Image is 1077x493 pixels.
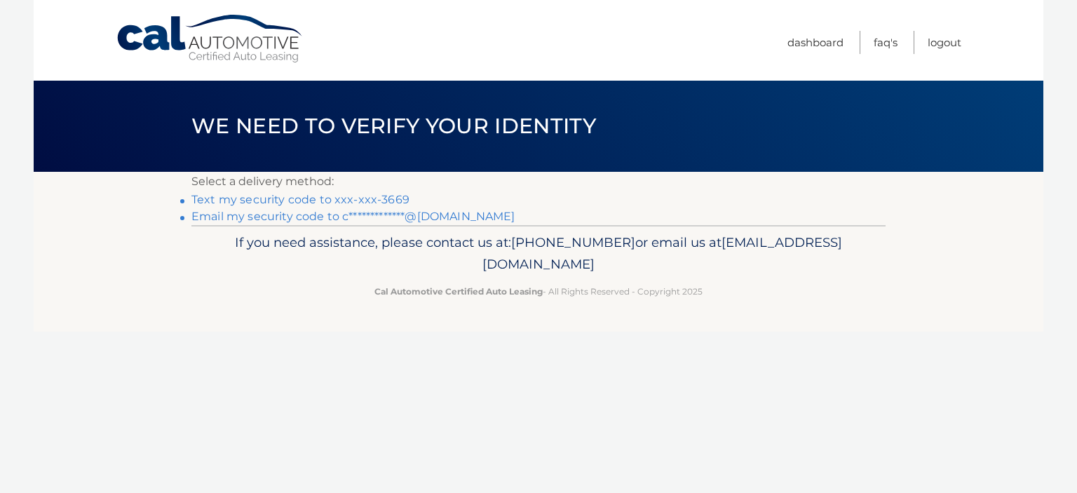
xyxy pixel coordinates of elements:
span: We need to verify your identity [191,113,596,139]
p: - All Rights Reserved - Copyright 2025 [201,284,876,299]
a: FAQ's [874,31,897,54]
strong: Cal Automotive Certified Auto Leasing [374,286,543,297]
a: Cal Automotive [116,14,305,64]
span: [PHONE_NUMBER] [511,234,635,250]
p: Select a delivery method: [191,172,886,191]
a: Text my security code to xxx-xxx-3669 [191,193,409,206]
a: Dashboard [787,31,844,54]
p: If you need assistance, please contact us at: or email us at [201,231,876,276]
a: Logout [928,31,961,54]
